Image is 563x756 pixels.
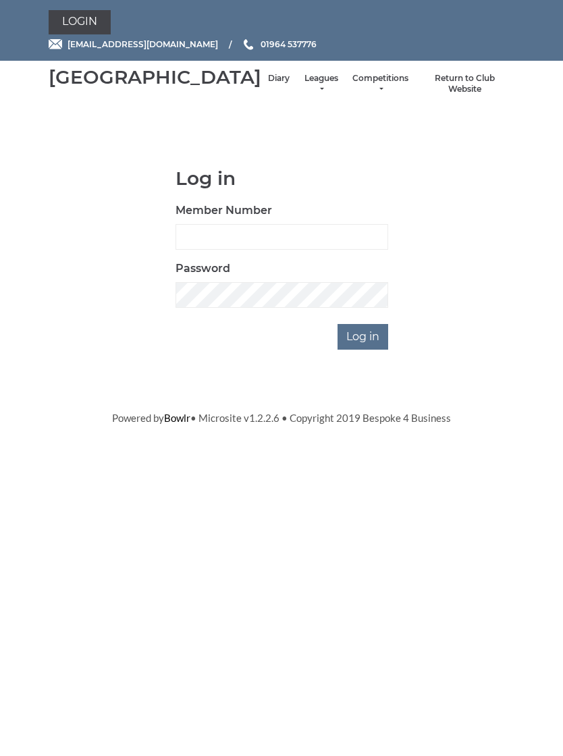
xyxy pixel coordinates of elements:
label: Password [176,261,230,277]
a: Phone us 01964 537776 [242,38,317,51]
a: Leagues [303,73,339,95]
a: Return to Club Website [422,73,508,95]
a: Bowlr [164,412,190,424]
a: Email [EMAIL_ADDRESS][DOMAIN_NAME] [49,38,218,51]
span: Powered by • Microsite v1.2.2.6 • Copyright 2019 Bespoke 4 Business [112,412,451,424]
span: 01964 537776 [261,39,317,49]
input: Log in [338,324,388,350]
label: Member Number [176,202,272,219]
span: [EMAIL_ADDRESS][DOMAIN_NAME] [68,39,218,49]
a: Login [49,10,111,34]
a: Competitions [352,73,408,95]
h1: Log in [176,168,388,189]
a: Diary [268,73,290,84]
img: Email [49,39,62,49]
div: [GEOGRAPHIC_DATA] [49,67,261,88]
img: Phone us [244,39,253,50]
